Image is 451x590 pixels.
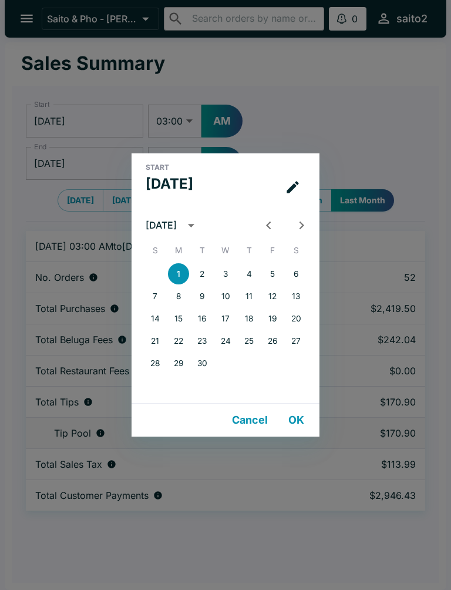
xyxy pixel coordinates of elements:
[144,308,166,329] button: 14
[262,263,283,284] button: 5
[144,353,166,374] button: 28
[262,286,283,307] button: 12
[238,239,260,262] span: Thursday
[277,408,315,432] button: OK
[144,239,166,262] span: Sunday
[146,175,193,193] h4: [DATE]
[168,308,189,329] button: 15
[180,214,202,236] button: calendar view is open, switch to year view
[191,239,213,262] span: Tuesday
[168,353,189,374] button: 29
[191,353,213,374] button: 30
[262,239,283,262] span: Friday
[168,263,189,284] button: 1
[285,239,307,262] span: Saturday
[285,308,307,329] button: 20
[168,239,189,262] span: Monday
[146,219,177,231] div: [DATE]
[191,308,213,329] button: 16
[168,286,189,307] button: 8
[291,214,312,236] button: Next month
[215,239,236,262] span: Wednesday
[238,263,260,284] button: 4
[262,308,283,329] button: 19
[215,330,236,351] button: 24
[144,286,166,307] button: 7
[168,330,189,351] button: 22
[262,330,283,351] button: 26
[280,175,305,200] button: calendar view is open, go to text input view
[215,286,236,307] button: 10
[146,163,169,172] span: Start
[238,308,260,329] button: 18
[191,330,213,351] button: 23
[285,286,307,307] button: 13
[191,286,213,307] button: 9
[285,330,307,351] button: 27
[191,263,213,284] button: 2
[238,330,260,351] button: 25
[258,214,280,236] button: Previous month
[144,330,166,351] button: 21
[215,308,236,329] button: 17
[285,263,307,284] button: 6
[238,286,260,307] button: 11
[215,263,236,284] button: 3
[227,408,272,432] button: Cancel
